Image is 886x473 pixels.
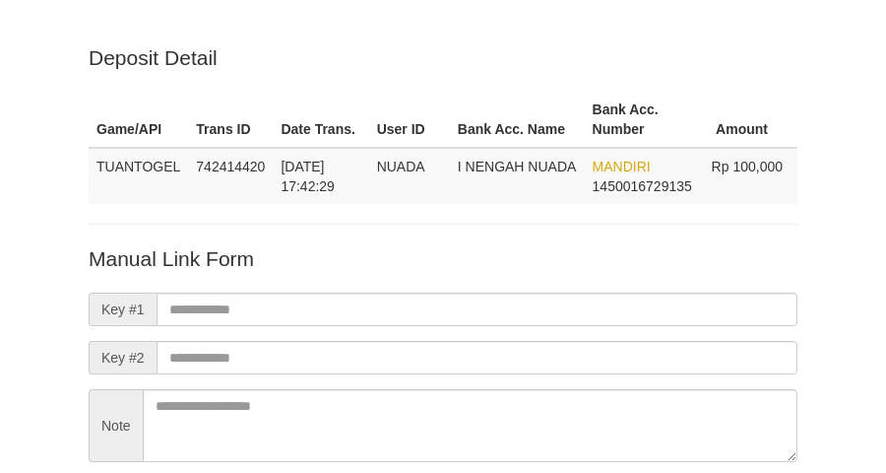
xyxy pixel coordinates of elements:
th: Game/API [89,92,188,148]
span: MANDIRI [593,159,651,174]
span: NUADA [377,159,425,174]
th: Bank Acc. Number [585,92,704,148]
th: Trans ID [188,92,273,148]
td: 742414420 [188,148,273,204]
span: [DATE] 17:42:29 [281,159,335,194]
span: I NENGAH NUADA [458,159,577,174]
span: Key #1 [89,293,157,326]
p: Deposit Detail [89,43,797,72]
th: Bank Acc. Name [450,92,585,148]
span: Note [89,389,143,462]
th: User ID [369,92,450,148]
span: Rp 100,000 [712,159,783,174]
th: Amount [704,92,797,148]
span: Key #2 [89,341,157,374]
td: TUANTOGEL [89,148,188,204]
th: Date Trans. [273,92,368,148]
span: Copy 1450016729135 to clipboard [593,178,692,194]
p: Manual Link Form [89,244,797,273]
